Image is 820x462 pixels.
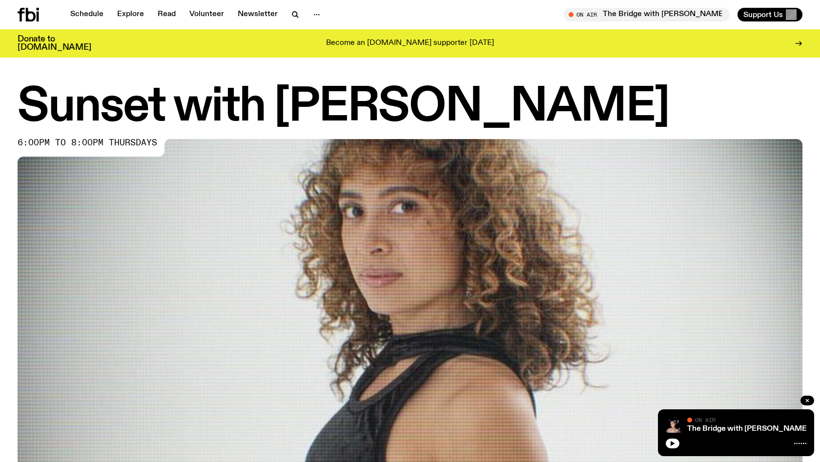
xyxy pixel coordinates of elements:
[18,85,802,129] h1: Sunset with [PERSON_NAME]
[564,8,730,21] button: On AirThe Bridge with [PERSON_NAME]
[695,417,716,423] span: On Air
[738,8,802,21] button: Support Us
[111,8,150,21] a: Explore
[64,8,109,21] a: Schedule
[743,10,783,19] span: Support Us
[18,139,157,147] span: 6:00pm to 8:00pm thursdays
[184,8,230,21] a: Volunteer
[232,8,284,21] a: Newsletter
[326,39,494,48] p: Become an [DOMAIN_NAME] supporter [DATE]
[687,425,809,433] a: The Bridge with [PERSON_NAME]
[18,35,91,52] h3: Donate to [DOMAIN_NAME]
[152,8,182,21] a: Read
